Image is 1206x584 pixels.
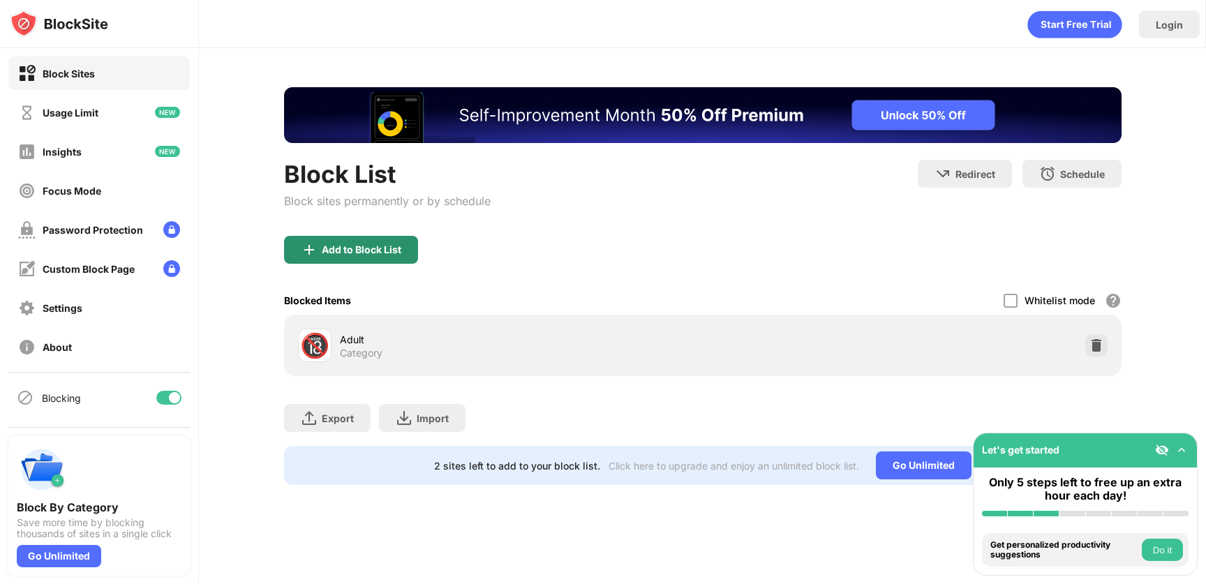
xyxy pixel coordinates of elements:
img: customize-block-page-off.svg [18,260,36,278]
div: Focus Mode [43,185,101,197]
div: Go Unlimited [876,451,971,479]
img: push-categories.svg [17,444,67,495]
iframe: Banner [284,87,1122,143]
div: Export [322,412,354,424]
div: Redirect [955,168,995,180]
img: block-on.svg [18,65,36,82]
div: Settings [43,302,82,314]
div: 🔞 [300,331,329,360]
div: Custom Block Page [43,263,135,275]
div: Block By Category [17,500,181,514]
div: Block Sites [43,68,95,80]
img: logo-blocksite.svg [10,10,108,38]
img: password-protection-off.svg [18,221,36,239]
div: Schedule [1060,168,1105,180]
img: time-usage-off.svg [18,104,36,121]
div: Usage Limit [43,107,98,119]
div: Whitelist mode [1025,294,1095,306]
img: insights-off.svg [18,143,36,160]
div: Click here to upgrade and enjoy an unlimited block list. [609,460,859,472]
div: Only 5 steps left to free up an extra hour each day! [982,476,1189,502]
div: Adult [340,332,703,347]
div: Login [1156,19,1183,31]
img: settings-off.svg [18,299,36,317]
div: About [43,341,72,353]
img: about-off.svg [18,338,36,356]
button: Do it [1142,539,1183,561]
div: Block sites permanently or by schedule [284,194,491,208]
div: Add to Block List [322,244,401,255]
img: lock-menu.svg [163,260,180,277]
img: eye-not-visible.svg [1155,443,1169,457]
div: Go Unlimited [17,545,101,567]
img: omni-setup-toggle.svg [1175,443,1189,457]
img: new-icon.svg [155,107,180,118]
img: lock-menu.svg [163,221,180,238]
div: Block List [284,160,491,188]
div: 2 sites left to add to your block list. [434,460,600,472]
div: animation [1027,10,1122,38]
img: focus-off.svg [18,182,36,200]
div: Save more time by blocking thousands of sites in a single click [17,517,181,539]
img: blocking-icon.svg [17,389,33,406]
div: Blocking [42,392,81,404]
div: Let's get started [982,444,1059,456]
div: Import [417,412,449,424]
div: Blocked Items [284,294,351,306]
div: Get personalized productivity suggestions [990,540,1138,560]
img: new-icon.svg [155,146,180,157]
div: Insights [43,146,82,158]
div: Password Protection [43,224,143,236]
div: Category [340,347,382,359]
